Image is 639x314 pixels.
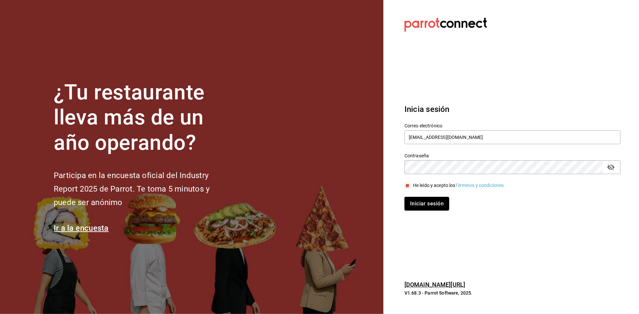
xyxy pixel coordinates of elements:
label: Contraseña [404,153,621,158]
h1: ¿Tu restaurante lleva más de un año operando? [54,80,232,156]
a: [DOMAIN_NAME][URL] [404,281,465,288]
a: Ir a la encuesta [54,223,109,233]
a: Términos y condiciones. [456,183,505,188]
p: V1.68.3 - Parrot Software, 2025. [404,290,582,296]
button: passwordField [605,162,617,173]
h3: Inicia sesión [404,103,582,115]
button: Iniciar sesión [404,197,449,211]
input: Ingresa tu correo electrónico [404,130,621,144]
h2: Participa en la encuesta oficial del Industry Report 2025 de Parrot. Te toma 5 minutos y puede se... [54,169,232,209]
label: Correo electrónico [404,123,621,128]
div: He leído y acepto los [413,182,505,189]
